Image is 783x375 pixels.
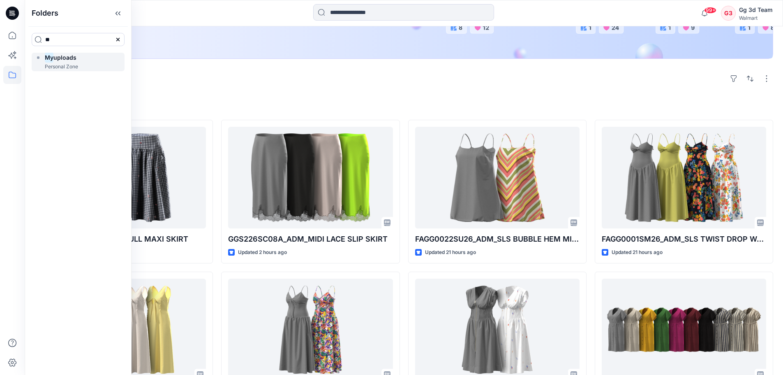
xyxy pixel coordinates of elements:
div: G3 [721,6,736,21]
p: GGS226SC08A_ADM_MIDI LACE SLIP SKIRT [228,233,393,245]
p: Updated 21 hours ago [612,248,663,257]
div: Gg 3d Team [739,5,773,15]
p: Updated 21 hours ago [425,248,476,257]
a: FAGG0001SM26_ADM_SLS TWIST DROP WAIST MAXI DRESS [602,127,766,228]
p: Personal Zone [45,63,78,71]
p: FAGG0022SU26_ADM_SLS BUBBLE HEM MINI DRESS [415,233,580,245]
h4: Styles [35,102,773,112]
a: GGS226SC08A_ADM_MIDI LACE SLIP SKIRT [228,127,393,228]
span: uploads [53,54,76,61]
span: 99+ [704,7,716,14]
p: Updated 2 hours ago [238,248,287,257]
p: FAGG0001SM26_ADM_SLS TWIST DROP WAIST MAXI DRESS [602,233,766,245]
mark: My [45,52,53,63]
div: Walmart [739,15,773,21]
a: FAGG0022SU26_ADM_SLS BUBBLE HEM MINI DRESS [415,127,580,228]
a: Discover more [55,22,240,38]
